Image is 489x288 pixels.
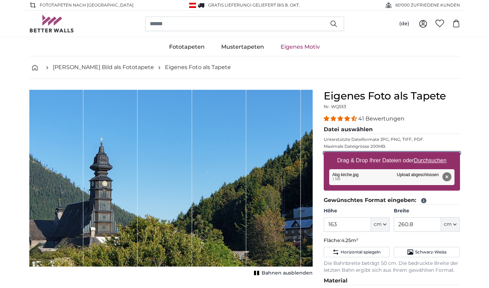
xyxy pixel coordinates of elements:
span: Fototapeten nach [GEOGRAPHIC_DATA] [40,2,134,8]
span: 4.25m² [341,237,358,243]
button: Horizontal spiegeln [324,247,390,257]
button: cm [441,217,460,232]
label: Drag & Drop Ihrer Dateien oder [334,154,449,167]
p: Unterstützte Dateiformate JPG, PNG, TIFF, PDF. [324,137,460,142]
legend: Datei auswählen [324,125,460,134]
span: cm [374,221,382,228]
h1: Eigenes Foto als Tapete [324,90,460,102]
legend: Gewünschtes Format eingeben: [324,196,460,205]
button: (de) [394,18,415,30]
span: Geliefert bis 8. Okt. [253,2,300,8]
span: Schwarz-Weiss [415,249,447,255]
p: Fläche: [324,237,460,244]
a: Eigenes Foto als Tapete [165,63,231,71]
span: 60'000 ZUFRIEDENE KUNDEN [395,2,460,8]
p: Maximale Dateigrösse 200MB. [324,144,460,149]
span: 4.39 stars [324,115,358,122]
span: GRATIS Lieferung! [208,2,251,8]
span: Nr. WQ553 [324,104,346,109]
img: Österreich [189,3,196,8]
nav: breadcrumbs [29,56,460,79]
span: Bahnen ausblenden [262,270,313,277]
label: Breite [394,208,460,214]
legend: Material [324,277,460,285]
button: Schwarz-Weiss [394,247,460,257]
u: Durchsuchen [414,157,446,163]
button: Bahnen ausblenden [252,268,313,278]
img: Betterwalls [29,15,74,32]
a: [PERSON_NAME] Bild als Fototapete [53,63,154,71]
span: cm [444,221,452,228]
p: Die Bahnbreite beträgt 50 cm. Die bedruckte Breite der letzten Bahn ergibt sich aus Ihrem gewählt... [324,260,460,274]
span: Horizontal spiegeln [341,249,381,255]
div: 1 of 1 [29,90,313,278]
a: Fototapeten [161,38,213,56]
label: Höhe [324,208,390,214]
span: - [251,2,300,8]
a: Eigenes Motiv [272,38,328,56]
button: cm [371,217,390,232]
span: 41 Bewertungen [358,115,404,122]
a: Mustertapeten [213,38,272,56]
